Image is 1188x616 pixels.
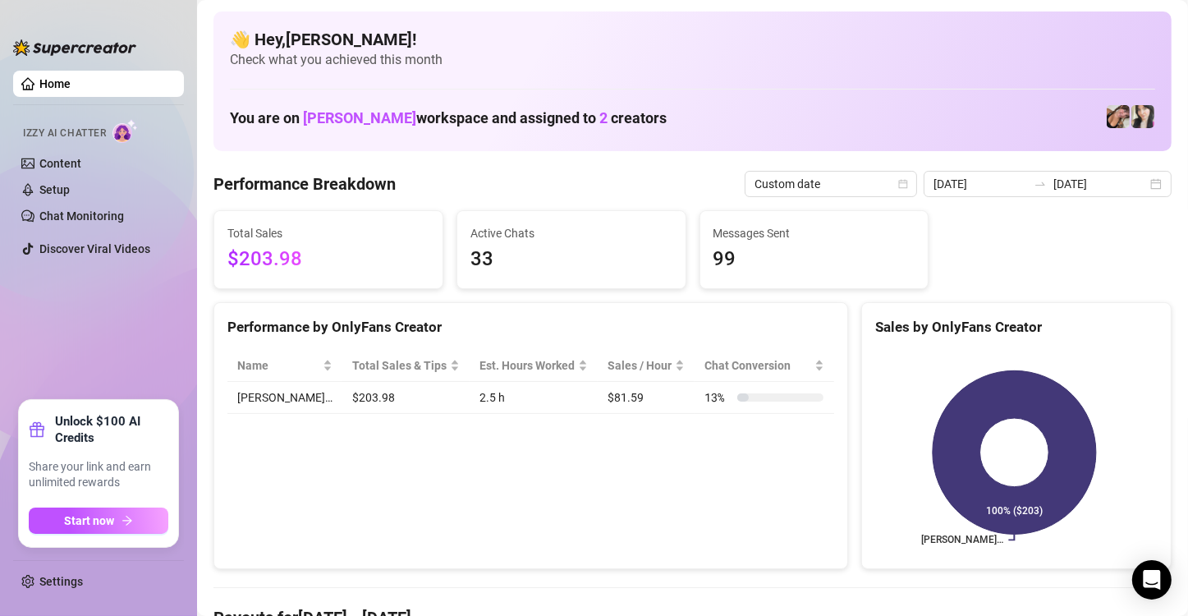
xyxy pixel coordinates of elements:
text: [PERSON_NAME]… [921,535,1003,546]
strong: Unlock $100 AI Credits [55,413,168,446]
span: Sales / Hour [608,356,672,375]
span: 13 % [704,388,731,407]
span: Messages Sent [713,224,915,242]
th: Name [227,350,342,382]
div: Est. Hours Worked [479,356,575,375]
img: Christina [1131,105,1154,128]
span: arrow-right [122,515,133,526]
img: Christina [1107,105,1130,128]
span: 33 [470,244,672,275]
th: Sales / Hour [598,350,695,382]
td: [PERSON_NAME]… [227,382,342,414]
span: Custom date [755,172,907,196]
span: Chat Conversion [704,356,810,375]
h4: 👋 Hey, [PERSON_NAME] ! [230,28,1155,51]
a: Home [39,77,71,90]
a: Chat Monitoring [39,209,124,223]
button: Start nowarrow-right [29,508,168,534]
a: Content [39,157,81,170]
span: Izzy AI Chatter [23,126,106,141]
a: Setup [39,183,70,196]
div: Performance by OnlyFans Creator [227,316,834,338]
span: Share your link and earn unlimited rewards [29,459,168,491]
img: logo-BBDzfeDw.svg [13,39,136,56]
span: Check what you achieved this month [230,51,1155,69]
span: Total Sales & Tips [352,356,447,375]
span: 99 [713,244,915,275]
span: 2 [599,109,608,126]
span: Start now [65,514,115,527]
span: to [1034,177,1047,191]
span: gift [29,421,45,438]
input: End date [1053,175,1147,193]
th: Total Sales & Tips [342,350,470,382]
span: Active Chats [470,224,672,242]
span: [PERSON_NAME] [303,109,416,126]
a: Discover Viral Videos [39,242,150,255]
span: $203.98 [227,244,429,275]
input: Start date [933,175,1027,193]
h4: Performance Breakdown [213,172,396,195]
span: Name [237,356,319,375]
img: AI Chatter [112,119,138,143]
a: Settings [39,575,83,588]
td: $203.98 [342,382,470,414]
div: Open Intercom Messenger [1132,560,1172,600]
td: $81.59 [598,382,695,414]
h1: You are on workspace and assigned to creators [230,109,667,127]
span: Total Sales [227,224,429,242]
th: Chat Conversion [695,350,833,382]
td: 2.5 h [470,382,598,414]
span: calendar [898,179,908,189]
div: Sales by OnlyFans Creator [875,316,1158,338]
span: swap-right [1034,177,1047,191]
